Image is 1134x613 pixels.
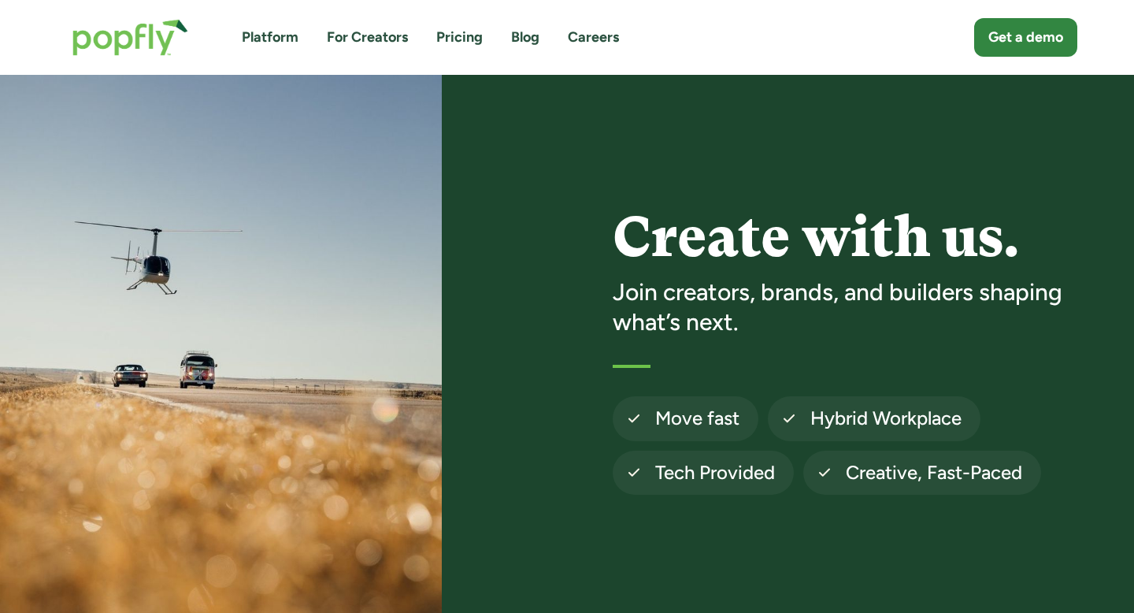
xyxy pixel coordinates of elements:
[57,3,204,72] a: home
[974,18,1077,57] a: Get a demo
[655,406,739,431] h4: Move fast
[568,28,619,47] a: Careers
[613,277,1088,336] h3: Join creators, brands, and builders shaping what’s next.
[511,28,539,47] a: Blog
[613,207,1088,268] h1: Create with us.
[810,406,962,431] h4: Hybrid Workplace
[242,28,298,47] a: Platform
[988,28,1063,47] div: Get a demo
[327,28,408,47] a: For Creators
[436,28,483,47] a: Pricing
[846,460,1022,485] h4: Creative, Fast-Paced
[655,460,775,485] h4: Tech Provided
